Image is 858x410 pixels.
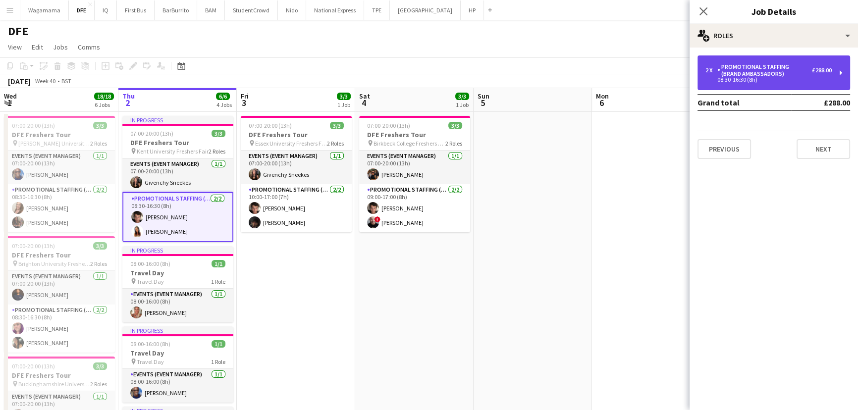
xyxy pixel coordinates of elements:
[137,148,209,155] span: Kent University Freshers Fair
[197,0,225,20] button: BAM
[337,101,350,108] div: 1 Job
[122,326,233,334] div: In progress
[93,242,107,250] span: 3/3
[359,151,470,184] app-card-role: Events (Event Manager)1/107:00-20:00 (13h)[PERSON_NAME]
[117,0,155,20] button: First Bus
[8,24,28,39] h1: DFE
[130,130,173,137] span: 07:00-20:00 (13h)
[4,305,115,353] app-card-role: Promotional Staffing (Brand Ambassadors)2/208:30-16:30 (8h)[PERSON_NAME][PERSON_NAME]
[358,97,370,108] span: 4
[216,101,232,108] div: 4 Jobs
[32,43,43,51] span: Edit
[717,63,812,77] div: Promotional Staffing (Brand Ambassadors)
[122,116,233,242] app-job-card: In progress07:00-20:00 (13h)3/3DFE Freshers Tour Kent University Freshers Fair2 RolesEvents (Even...
[594,97,609,108] span: 6
[121,97,135,108] span: 2
[359,92,370,101] span: Sat
[337,93,351,100] span: 3/3
[359,130,470,139] h3: DFE Freshers Tour
[12,362,55,370] span: 07:00-20:00 (13h)
[791,95,850,110] td: £288.00
[476,97,489,108] span: 5
[122,138,233,147] h3: DFE Freshers Tour
[18,140,90,147] span: [PERSON_NAME] University Freshers Fair
[359,184,470,232] app-card-role: Promotional Staffing (Brand Ambassadors)2/209:00-17:00 (8h)[PERSON_NAME]![PERSON_NAME]
[461,0,484,20] button: HP
[4,271,115,305] app-card-role: Events (Event Manager)1/107:00-20:00 (13h)[PERSON_NAME]
[212,130,225,137] span: 3/3
[20,0,69,20] button: Wagamama
[241,92,249,101] span: Fri
[74,41,104,53] a: Comms
[375,216,380,222] span: !
[255,140,327,147] span: Essex University Freshers Fair
[448,122,462,129] span: 3/3
[374,140,445,147] span: Birkbeck College Freshers Fair
[364,0,390,20] button: TPE
[306,0,364,20] button: National Express
[216,93,230,100] span: 6/6
[12,242,55,250] span: 07:00-20:00 (13h)
[18,260,90,267] span: Brighton University Freshers Fair
[122,349,233,358] h3: Travel Day
[241,184,352,232] app-card-role: Promotional Staffing (Brand Ambassadors)2/210:00-17:00 (7h)[PERSON_NAME][PERSON_NAME]
[94,93,114,100] span: 18/18
[122,92,135,101] span: Thu
[596,92,609,101] span: Mon
[359,116,470,232] app-job-card: 07:00-20:00 (13h)3/3DFE Freshers Tour Birkbeck College Freshers Fair2 RolesEvents (Event Manager)...
[456,101,469,108] div: 1 Job
[122,326,233,403] app-job-card: In progress08:00-16:00 (8h)1/1Travel Day Travel Day1 RoleEvents (Event Manager)1/108:00-16:00 (8h...
[367,122,410,129] span: 07:00-20:00 (13h)
[4,116,115,232] app-job-card: 07:00-20:00 (13h)3/3DFE Freshers Tour [PERSON_NAME] University Freshers Fair2 RolesEvents (Event ...
[122,192,233,242] app-card-role: Promotional Staffing (Brand Ambassadors)2/208:30-16:30 (8h)[PERSON_NAME][PERSON_NAME]
[327,140,344,147] span: 2 Roles
[4,251,115,259] h3: DFE Freshers Tour
[4,371,115,380] h3: DFE Freshers Tour
[2,97,17,108] span: 1
[212,260,225,267] span: 1/1
[478,92,489,101] span: Sun
[137,278,164,285] span: Travel Day
[690,24,858,48] div: Roles
[241,151,352,184] app-card-role: Events (Event Manager)1/107:00-20:00 (13h)Givenchy Sneekes
[8,43,22,51] span: View
[155,0,197,20] button: BarBurrito
[33,77,57,85] span: Week 40
[122,158,233,192] app-card-role: Events (Event Manager)1/107:00-20:00 (13h)Givenchy Sneekes
[122,268,233,277] h3: Travel Day
[53,43,68,51] span: Jobs
[130,260,170,267] span: 08:00-16:00 (8h)
[93,362,107,370] span: 3/3
[4,92,17,101] span: Wed
[4,41,26,53] a: View
[12,122,55,129] span: 07:00-20:00 (13h)
[705,77,832,82] div: 08:30-16:30 (8h)
[239,97,249,108] span: 3
[390,0,461,20] button: [GEOGRAPHIC_DATA]
[209,148,225,155] span: 2 Roles
[690,5,858,18] h3: Job Details
[137,358,164,365] span: Travel Day
[211,278,225,285] span: 1 Role
[812,67,832,74] div: £288.00
[455,93,469,100] span: 3/3
[122,246,233,322] app-job-card: In progress08:00-16:00 (8h)1/1Travel Day Travel Day1 RoleEvents (Event Manager)1/108:00-16:00 (8h...
[78,43,100,51] span: Comms
[4,151,115,184] app-card-role: Events (Event Manager)1/107:00-20:00 (13h)[PERSON_NAME]
[797,139,850,159] button: Next
[225,0,278,20] button: StudentCrowd
[8,76,31,86] div: [DATE]
[697,139,751,159] button: Previous
[241,116,352,232] div: 07:00-20:00 (13h)3/3DFE Freshers Tour Essex University Freshers Fair2 RolesEvents (Event Manager)...
[4,236,115,353] app-job-card: 07:00-20:00 (13h)3/3DFE Freshers Tour Brighton University Freshers Fair2 RolesEvents (Event Manag...
[697,95,791,110] td: Grand total
[122,116,233,124] div: In progress
[212,340,225,348] span: 1/1
[130,340,170,348] span: 08:00-16:00 (8h)
[241,130,352,139] h3: DFE Freshers Tour
[122,369,233,403] app-card-role: Events (Event Manager)1/108:00-16:00 (8h)[PERSON_NAME]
